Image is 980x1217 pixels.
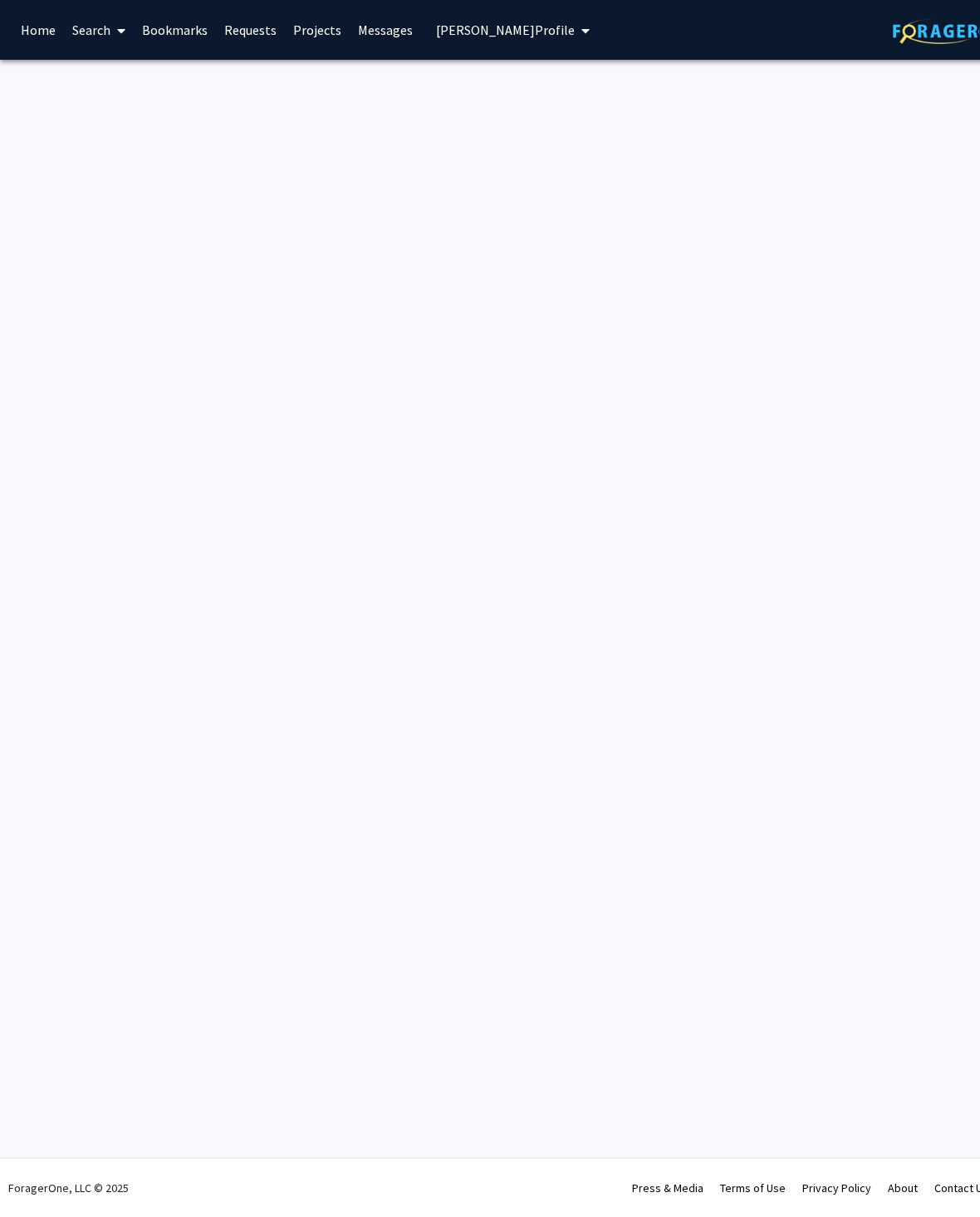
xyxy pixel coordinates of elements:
span: [PERSON_NAME] Profile [436,22,575,38]
a: Projects [285,1,350,59]
a: Home [12,1,64,59]
a: Messages [350,1,421,59]
div: ForagerOne, LLC © 2025 [8,1159,129,1217]
a: Search [64,1,134,59]
a: Press & Media [632,1180,703,1195]
a: Bookmarks [134,1,216,59]
a: Requests [216,1,285,59]
a: Terms of Use [720,1180,786,1195]
a: Privacy Policy [802,1180,871,1195]
a: About [888,1180,918,1195]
